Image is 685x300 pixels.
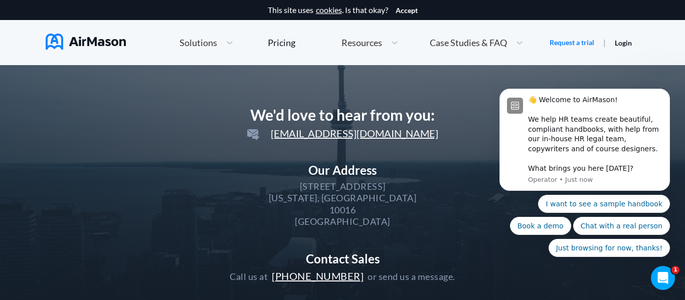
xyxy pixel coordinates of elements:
a: [EMAIL_ADDRESS][DOMAIN_NAME] [243,129,442,139]
a: cookies [316,6,342,15]
span: 1 [671,266,679,274]
img: svg+xml;base64,PD94bWwgdmVyc2lvbj0iMS4wIiBlbmNvZGluZz0idXRmLTgiPz4KPHN2ZyB3aWR0aD0iMjRweCIgaGVpZ2... [247,129,259,140]
a: Request a trial [550,38,594,48]
div: [GEOGRAPHIC_DATA] [295,216,390,227]
div: Our Address [230,163,455,177]
span: Case Studies & FAQ [430,38,507,47]
button: Accept cookies [396,7,418,15]
div: Contact Sales [230,252,455,266]
div: 10016 [329,204,356,216]
span: [EMAIL_ADDRESS][DOMAIN_NAME] [247,127,438,139]
div: Call us at or send us a message. [230,269,455,282]
a: Pricing [268,34,295,52]
img: AirMason Logo [46,34,126,50]
div: [STREET_ADDRESS] [300,181,386,192]
div: [US_STATE], [GEOGRAPHIC_DATA] [269,192,417,204]
div: Pricing [268,38,295,47]
span: [PHONE_NUMBER] [272,270,364,282]
div: We'd love to hear from you: [230,106,455,124]
iframe: Intercom live chat [651,266,675,290]
a: Login [615,39,632,47]
iframe: Intercom notifications message [484,80,685,263]
span: Resources [341,38,382,47]
a: [PHONE_NUMBER] [268,271,368,282]
span: Solutions [180,38,217,47]
span: | [603,38,606,47]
